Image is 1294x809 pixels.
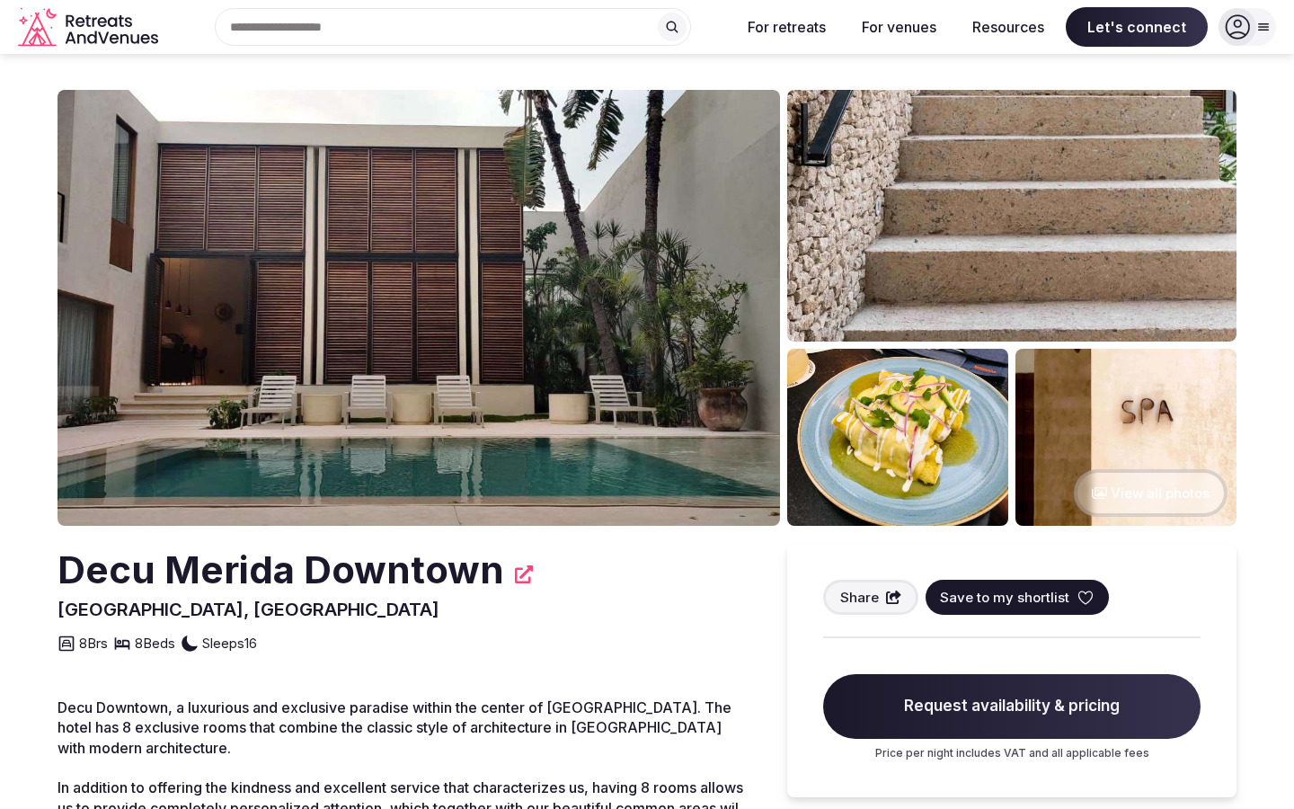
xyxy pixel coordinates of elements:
img: Venue gallery photo [787,349,1008,526]
button: Resources [958,7,1059,47]
button: For venues [847,7,951,47]
button: Save to my shortlist [926,580,1109,615]
span: [GEOGRAPHIC_DATA], [GEOGRAPHIC_DATA] [58,599,439,620]
span: Request availability & pricing [823,674,1201,739]
h2: Decu Merida Downtown [58,544,504,597]
img: Venue gallery photo [787,90,1236,342]
span: 8 Brs [79,634,108,653]
span: 8 Beds [135,634,175,653]
span: Sleeps 16 [202,634,257,653]
span: Share [840,588,879,607]
p: Price per night includes VAT and all applicable fees [823,746,1201,761]
img: Venue cover photo [58,90,780,526]
svg: Retreats and Venues company logo [18,7,162,48]
span: Let's connect [1066,7,1208,47]
img: Venue gallery photo [1015,349,1236,526]
button: Share [823,580,918,615]
span: Save to my shortlist [940,588,1069,607]
button: View all photos [1074,469,1228,517]
span: Decu Downtown, a luxurious and exclusive paradise within the center of [GEOGRAPHIC_DATA]. The hot... [58,698,731,757]
a: Visit the homepage [18,7,162,48]
button: For retreats [733,7,840,47]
